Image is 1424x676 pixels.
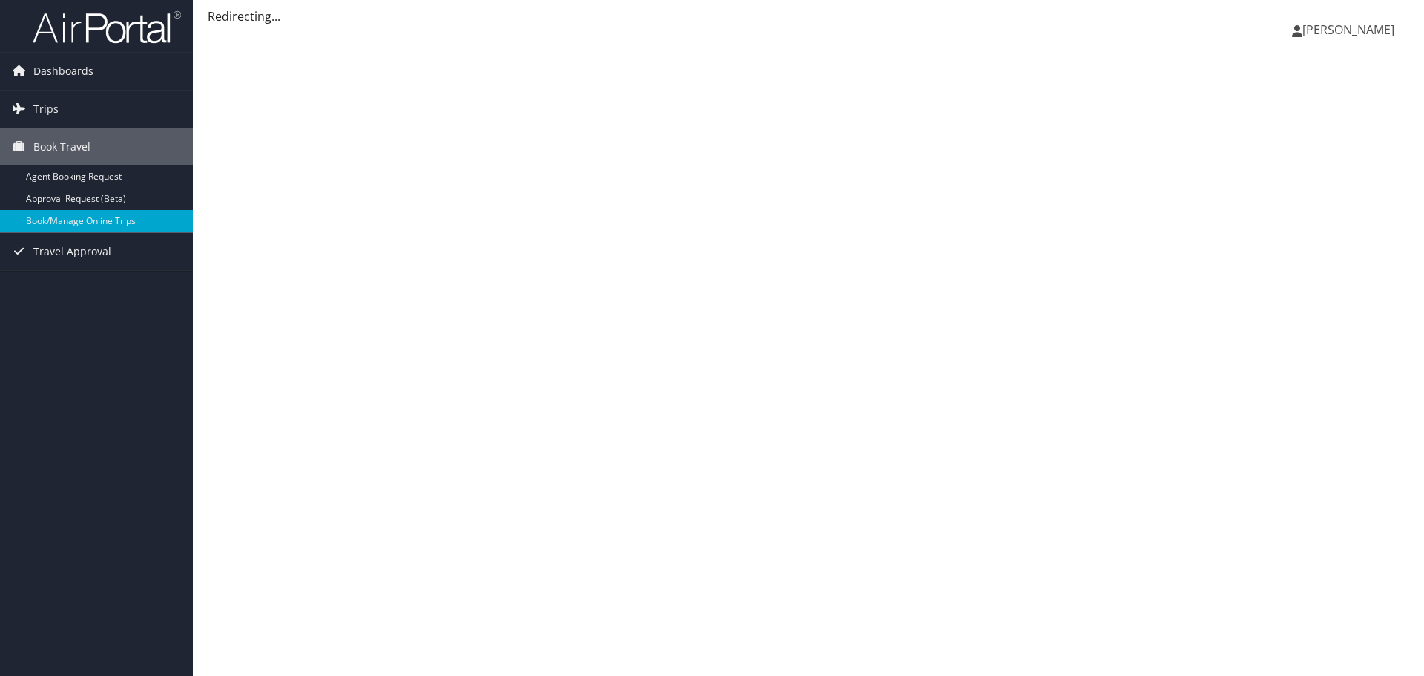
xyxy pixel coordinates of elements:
[33,128,90,165] span: Book Travel
[1292,7,1409,52] a: [PERSON_NAME]
[208,7,1409,25] div: Redirecting...
[33,10,181,45] img: airportal-logo.png
[1302,22,1394,38] span: [PERSON_NAME]
[33,233,111,270] span: Travel Approval
[33,91,59,128] span: Trips
[33,53,93,90] span: Dashboards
